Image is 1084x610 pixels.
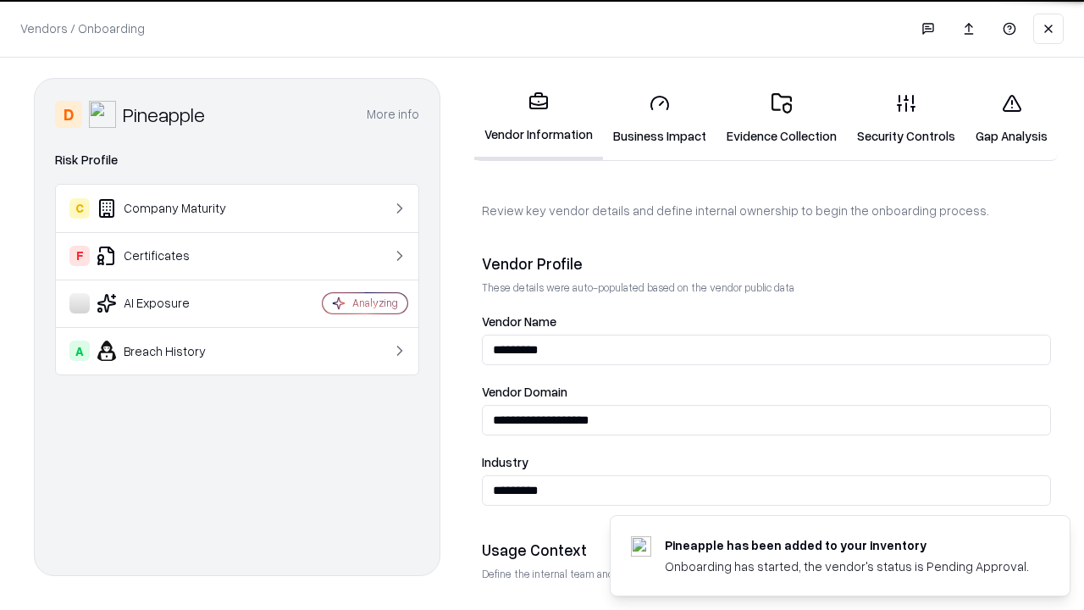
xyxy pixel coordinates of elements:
[603,80,716,158] a: Business Impact
[482,202,1051,219] p: Review key vendor details and define internal ownership to begin the onboarding process.
[482,567,1051,581] p: Define the internal team and reason for using this vendor. This helps assess business relevance a...
[55,150,419,170] div: Risk Profile
[474,78,603,160] a: Vendor Information
[482,540,1051,560] div: Usage Context
[69,246,272,266] div: Certificates
[665,536,1029,554] div: Pineapple has been added to your inventory
[69,341,90,361] div: A
[69,246,90,266] div: F
[665,557,1029,575] div: Onboarding has started, the vendor's status is Pending Approval.
[352,296,398,310] div: Analyzing
[482,385,1051,398] label: Vendor Domain
[55,101,82,128] div: D
[847,80,965,158] a: Security Controls
[367,99,419,130] button: More info
[716,80,847,158] a: Evidence Collection
[69,198,90,219] div: C
[69,293,272,313] div: AI Exposure
[123,101,205,128] div: Pineapple
[631,536,651,557] img: pineappleenergy.com
[69,198,272,219] div: Company Maturity
[482,456,1051,469] label: Industry
[482,253,1051,274] div: Vendor Profile
[965,80,1058,158] a: Gap Analysis
[482,315,1051,328] label: Vendor Name
[89,101,116,128] img: Pineapple
[482,280,1051,295] p: These details were auto-populated based on the vendor public data
[20,19,145,37] p: Vendors / Onboarding
[69,341,272,361] div: Breach History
